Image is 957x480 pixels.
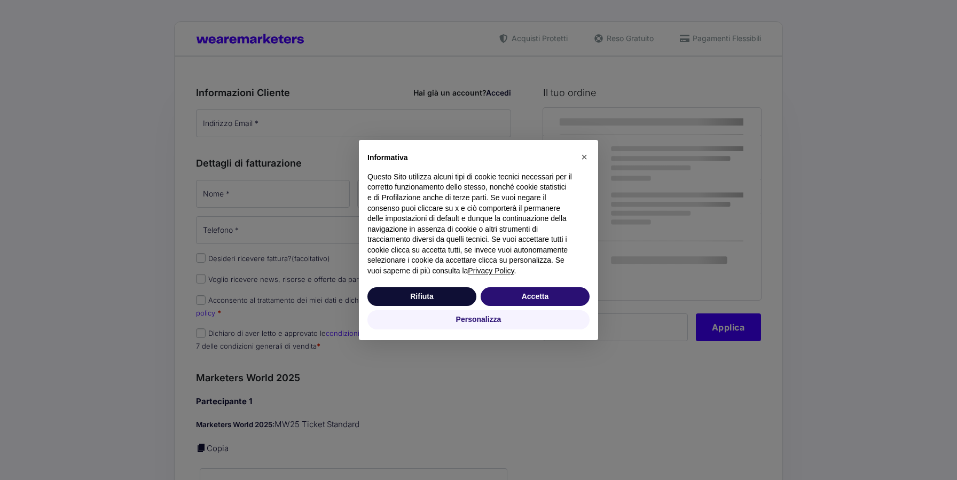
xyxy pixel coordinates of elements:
[581,151,587,163] span: ×
[481,287,590,306] button: Accetta
[576,148,593,166] button: Chiudi questa informativa
[367,310,590,329] button: Personalizza
[367,172,572,277] p: Questo Sito utilizza alcuni tipi di cookie tecnici necessari per il corretto funzionamento dello ...
[367,153,572,163] h2: Informativa
[367,287,476,306] button: Rifiuta
[468,266,514,275] a: Privacy Policy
